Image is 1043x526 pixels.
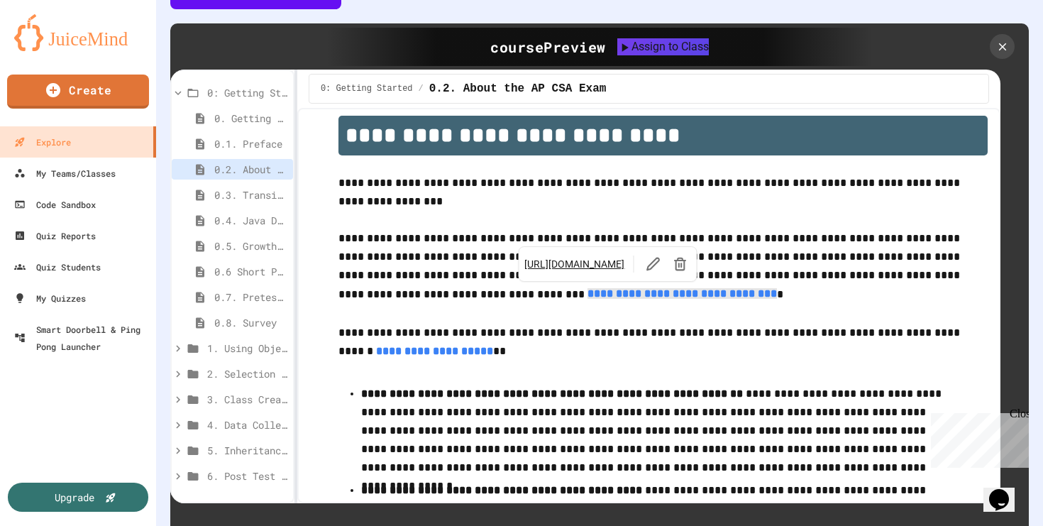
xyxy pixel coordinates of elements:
span: 0.8. Survey [214,315,287,330]
span: 0.5. Growth Mindset and Pair Programming [214,239,287,253]
span: 2. Selection and Iteration [207,366,287,381]
button: Assign to Class [617,38,709,55]
span: 0.6 Short PD Pretest [214,264,287,279]
div: Smart Doorbell & Ping Pong Launcher [14,321,150,355]
div: Code Sandbox [14,196,96,213]
span: 0.1. Preface [214,136,287,151]
span: 0.3. Transitioning from AP CSP to AP CSA [214,187,287,202]
span: 0.2. About the AP CSA Exam [214,162,287,177]
span: 0. Getting Started [214,111,287,126]
span: 0.4. Java Development Environments [214,213,287,228]
span: 1. Using Objects and Methods [207,341,287,356]
a: [URL][DOMAIN_NAME] [524,257,624,271]
span: 7. Preparing for the Exam [207,494,287,509]
span: / [419,83,424,94]
a: Create [7,75,149,109]
span: 0: Getting Started [321,83,413,94]
div: Chat with us now!Close [6,6,98,90]
div: My Quizzes [14,290,86,307]
span: 0.2. About the AP CSA Exam [429,80,607,97]
div: Quiz Reports [14,227,96,244]
div: course Preview [490,36,606,57]
span: 0.7. Pretest for the AP CSA Exam [214,290,287,305]
iframe: chat widget [925,407,1029,468]
div: My Teams/Classes [14,165,116,182]
div: Quiz Students [14,258,101,275]
iframe: chat widget [983,469,1029,512]
img: logo-orange.svg [14,14,142,51]
span: 4. Data Collections [207,417,287,432]
span: 5. Inheritance (optional) [207,443,287,458]
div: Upgrade [55,490,94,505]
span: 0: Getting Started [207,85,287,100]
div: Explore [14,133,71,150]
span: 3. Class Creation [207,392,287,407]
span: 6. Post Test and Survey [207,469,287,483]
